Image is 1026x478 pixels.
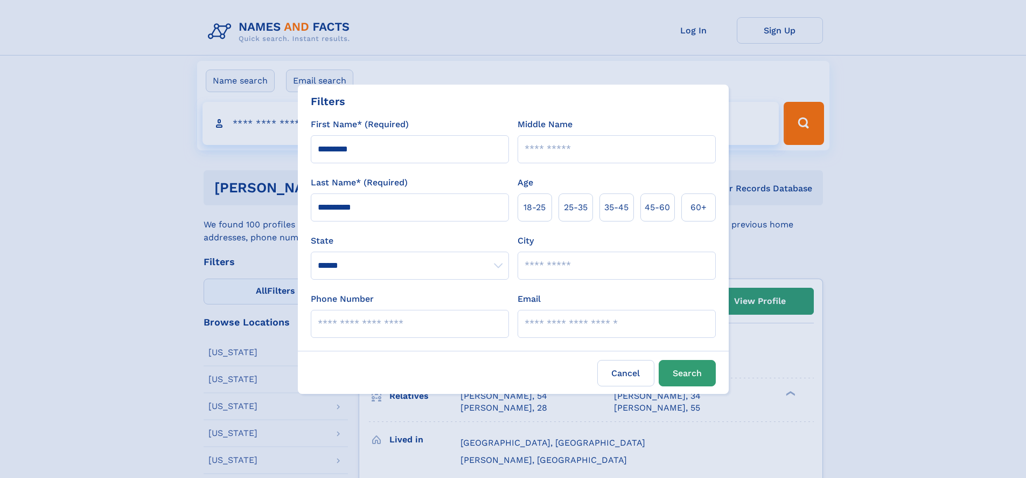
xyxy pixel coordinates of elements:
button: Search [659,360,716,386]
label: Cancel [597,360,654,386]
label: Last Name* (Required) [311,176,408,189]
span: 25‑35 [564,201,588,214]
label: City [518,234,534,247]
label: First Name* (Required) [311,118,409,131]
span: 45‑60 [645,201,670,214]
label: Email [518,293,541,306]
span: 18‑25 [524,201,546,214]
label: Age [518,176,533,189]
span: 35‑45 [604,201,629,214]
label: State [311,234,509,247]
div: Filters [311,93,345,109]
label: Middle Name [518,118,573,131]
label: Phone Number [311,293,374,306]
span: 60+ [690,201,707,214]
